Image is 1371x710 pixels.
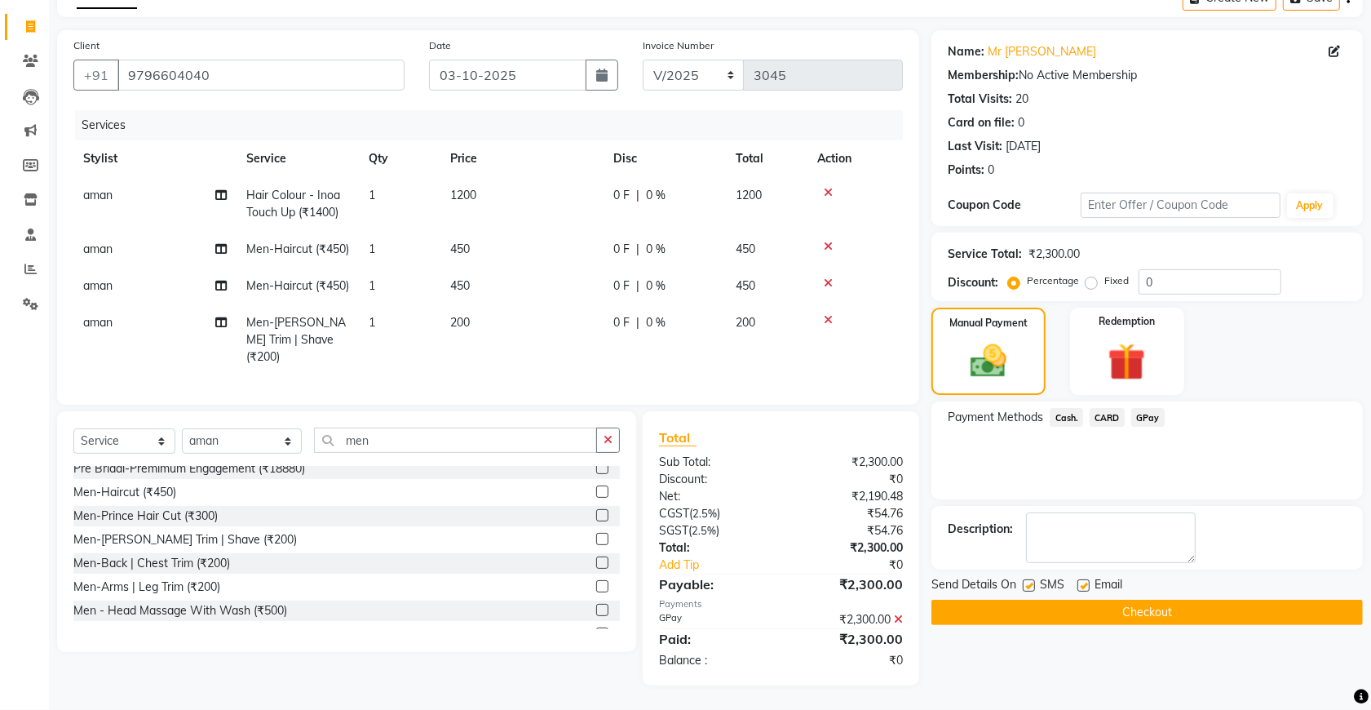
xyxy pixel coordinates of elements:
[83,315,113,330] span: aman
[73,484,176,501] div: Men-Haircut (₹450)
[659,597,903,611] div: Payments
[647,522,781,539] div: ( )
[73,555,230,572] div: Men-Back | Chest Trim (₹200)
[1040,576,1064,597] span: SMS
[314,428,597,453] input: Search or Scan
[781,471,916,488] div: ₹0
[692,507,717,520] span: 2.5%
[781,575,916,594] div: ₹2,300.00
[1104,273,1129,288] label: Fixed
[83,188,113,202] span: aman
[726,140,807,177] th: Total
[604,140,726,177] th: Disc
[807,140,903,177] th: Action
[647,629,781,649] div: Paid:
[1099,314,1155,329] label: Redemption
[636,314,639,331] span: |
[647,575,781,594] div: Payable:
[736,278,755,293] span: 450
[1018,114,1024,131] div: 0
[1096,339,1157,385] img: _gift.svg
[73,508,218,525] div: Men-Prince Hair Cut (₹300)
[246,188,340,220] span: Hair Colour - Inoa Touch Up (₹1400)
[1028,246,1080,263] div: ₹2,300.00
[646,241,666,258] span: 0 %
[647,611,781,628] div: GPay
[948,43,984,60] div: Name:
[931,600,1363,625] button: Checkout
[948,409,1043,426] span: Payment Methods
[647,557,803,574] a: Add Tip
[440,140,604,177] th: Price
[781,629,916,649] div: ₹2,300.00
[647,652,781,669] div: Balance :
[613,241,630,258] span: 0 F
[73,602,287,619] div: Men - Head Massage With Wash (₹500)
[781,652,916,669] div: ₹0
[647,505,781,522] div: ( )
[75,110,915,140] div: Services
[1050,408,1083,427] span: Cash.
[646,314,666,331] span: 0 %
[450,315,470,330] span: 200
[1081,193,1280,218] input: Enter Offer / Coupon Code
[781,488,916,505] div: ₹2,190.48
[73,531,297,548] div: Men-[PERSON_NAME] Trim | Shave (₹200)
[643,38,714,53] label: Invoice Number
[237,140,359,177] th: Service
[613,187,630,204] span: 0 F
[246,315,346,364] span: Men-[PERSON_NAME] Trim | Shave (₹200)
[948,521,1013,538] div: Description:
[948,91,1012,108] div: Total Visits:
[83,278,113,293] span: aman
[988,162,994,179] div: 0
[613,277,630,295] span: 0 F
[359,140,440,177] th: Qty
[369,278,375,293] span: 1
[73,38,100,53] label: Client
[369,188,375,202] span: 1
[647,488,781,505] div: Net:
[781,611,916,628] div: ₹2,300.00
[948,114,1015,131] div: Card on file:
[647,539,781,557] div: Total:
[647,471,781,488] div: Discount:
[736,242,755,256] span: 450
[949,316,1028,331] label: Manual Payment
[948,162,984,179] div: Points:
[369,242,375,256] span: 1
[781,539,916,557] div: ₹2,300.00
[450,278,470,293] span: 450
[781,505,916,522] div: ₹54.76
[948,274,998,291] div: Discount:
[1090,408,1125,427] span: CARD
[246,242,349,256] span: Men-Haircut (₹450)
[636,187,639,204] span: |
[73,140,237,177] th: Stylist
[1095,576,1122,597] span: Email
[647,454,781,471] div: Sub Total:
[646,187,666,204] span: 0 %
[959,340,1018,382] img: _cash.svg
[781,522,916,539] div: ₹54.76
[948,246,1022,263] div: Service Total:
[636,241,639,258] span: |
[73,460,305,477] div: Pre Bridal-Premimum Engagement (₹18880)
[1015,91,1028,108] div: 20
[781,454,916,471] div: ₹2,300.00
[1131,408,1165,427] span: GPay
[429,38,451,53] label: Date
[73,60,119,91] button: +91
[692,524,716,537] span: 2.5%
[948,67,1019,84] div: Membership:
[659,523,688,538] span: SGST
[450,242,470,256] span: 450
[931,576,1016,597] span: Send Details On
[948,67,1347,84] div: No Active Membership
[948,138,1002,155] div: Last Visit:
[1006,138,1041,155] div: [DATE]
[736,188,762,202] span: 1200
[613,314,630,331] span: 0 F
[83,242,113,256] span: aman
[736,315,755,330] span: 200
